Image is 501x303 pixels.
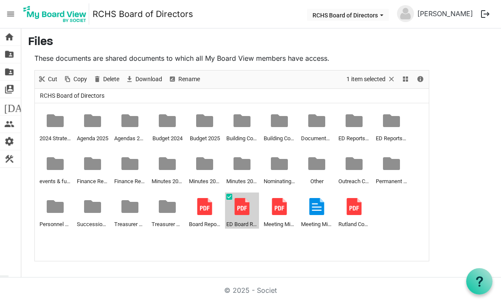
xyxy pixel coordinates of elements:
[476,5,494,23] button: logout
[77,133,108,143] span: Agenda 2025
[225,150,259,186] li: Minutes 2025
[300,193,334,229] li: Meeting Minutes 04.28.2025.docx
[337,193,371,229] li: Rutland County Humane Society Presentation Feb 2025 (1).pdf
[264,133,295,143] span: Building Committee 2025
[38,150,72,186] li: events & fundraising Committee
[189,219,220,229] span: Board Report - [DATE].pdf
[4,81,14,98] span: switch_account
[189,133,220,143] span: Budget 2025
[135,74,163,85] span: Download
[39,219,71,229] span: Personnel Committee
[38,193,72,229] li: Personnel Committee
[346,74,386,85] span: 1 item selected
[399,71,413,88] div: View
[225,107,259,143] li: Building Committee
[4,133,14,150] span: settings
[4,46,14,63] span: folder_shared
[226,176,258,186] span: Minutes 2025
[77,176,108,186] span: Finance Reports 2024
[376,133,407,143] span: ED Reports 2025
[226,219,258,229] span: ED Board Report - [DATE].pdf
[167,74,202,85] button: Rename
[60,71,90,88] div: Copy
[4,150,14,167] span: construction
[177,74,201,85] span: Rename
[300,107,334,143] li: Documents in Development
[345,74,397,85] button: Selection
[376,176,407,186] span: Permanent and Approved Documents
[21,3,89,25] img: My Board View Logo
[188,150,222,186] li: Minutes 2024
[225,193,259,229] li: ED Board Report - February 2025.pdf
[264,219,295,229] span: Meeting Minutes [DATE].pdf
[337,107,371,143] li: ED Reports 2024
[188,107,222,143] li: Budget 2025
[262,150,296,186] li: Nominating Committee
[39,176,71,186] span: events & fundraising Committee
[397,5,414,22] img: no-profile-picture.svg
[38,107,72,143] li: 2024 Strategic Plan.pdf
[77,219,108,229] span: Succession Plan Webinar 2024
[188,193,222,229] li: Board Report - July 14 2025.pdf
[73,74,88,85] span: Copy
[414,5,476,22] a: [PERSON_NAME]
[152,176,183,186] span: Minutes 2023
[338,133,370,143] span: ED Reports 2024
[150,150,184,186] li: Minutes 2023
[262,107,296,143] li: Building Committee 2025
[152,133,183,143] span: Budget 2024
[338,219,370,229] span: Rutland County Humane Society Presentation [DATE] (1).pdf
[301,176,332,186] span: Other
[262,193,296,229] li: Meeting Minutes 01.27.2025.pdf
[415,74,426,85] button: Details
[165,71,203,88] div: Rename
[113,150,147,186] li: Finance Reports 2025
[114,219,146,229] span: Treasurer Reports 2024
[114,176,146,186] span: Finance Reports 2025
[47,74,58,85] span: Cut
[300,150,334,186] li: Other
[76,150,110,186] li: Finance Reports 2024
[307,9,389,21] button: RCHS Board of Directors dropdownbutton
[21,3,93,25] a: My Board View Logo
[93,6,193,23] a: RCHS Board of Directors
[113,193,147,229] li: Treasurer Reports 2024
[3,6,19,22] span: menu
[39,133,71,143] span: 2024 Strategic Plan.pdf
[374,150,408,186] li: Permanent and Approved Documents
[76,193,110,229] li: Succession Plan Webinar 2024
[374,107,408,143] li: ED Reports 2025
[37,74,59,85] button: Cut
[301,133,332,143] span: Documents in Development
[150,193,184,229] li: Treasurer Reports 2025
[224,286,277,295] a: © 2025 - Societ
[343,71,399,88] div: Clear selection
[92,74,121,85] button: Delete
[4,116,14,133] span: people
[301,219,332,229] span: Meeting Minutes [DATE].docx
[4,63,14,80] span: folder_shared
[114,133,146,143] span: Agendas 2024
[152,219,183,229] span: Treasurer Reports 2025
[90,71,122,88] div: Delete
[124,74,164,85] button: Download
[400,74,411,85] button: View dropdownbutton
[226,133,258,143] span: Building Committee
[4,98,37,115] span: [DATE]
[122,71,165,88] div: Download
[264,176,295,186] span: Nominating Committee
[35,71,60,88] div: Cut
[337,150,371,186] li: Outreach Committee
[62,74,89,85] button: Copy
[38,91,106,101] span: RCHS Board of Directors
[150,107,184,143] li: Budget 2024
[4,28,14,45] span: home
[102,74,120,85] span: Delete
[28,35,494,50] h3: Files
[76,107,110,143] li: Agenda 2025
[413,71,428,88] div: Details
[189,176,220,186] span: Minutes 2024
[338,176,370,186] span: Outreach Committee
[113,107,147,143] li: Agendas 2024
[34,53,429,63] p: These documents are shared documents to which all My Board View members have access.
